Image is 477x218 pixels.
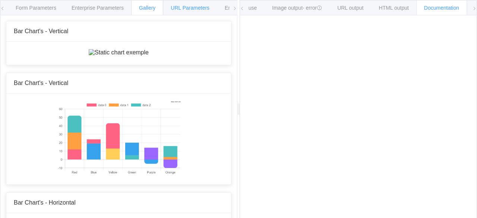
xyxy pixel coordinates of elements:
span: Enterprise Parameters [72,5,124,11]
span: Environments [225,5,257,11]
span: Form Parameters [16,5,56,11]
span: Documentation [424,5,459,11]
span: Bar Chart's - Vertical [14,28,68,34]
img: Static chart exemple [89,49,149,56]
span: 📘 How to use [223,5,257,11]
span: HTML output [379,5,408,11]
span: URL output [337,5,363,11]
img: Static chart exemple [57,101,181,176]
span: Gallery [139,5,155,11]
span: Bar Chart's - Horizontal [14,199,76,206]
span: Bar Chart's - Vertical [14,80,68,86]
span: - error [303,5,322,11]
span: URL Parameters [171,5,209,11]
span: Image output [272,5,322,11]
